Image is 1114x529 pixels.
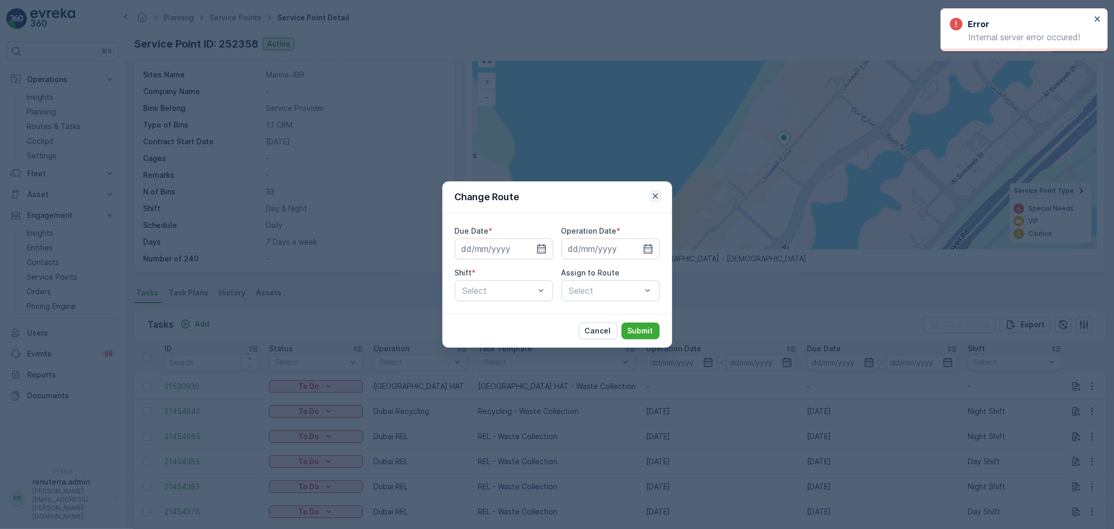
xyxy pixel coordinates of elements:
p: Cancel [585,326,611,336]
button: Submit [622,323,660,339]
input: dd/mm/yyyy [561,238,660,259]
p: Select [569,284,641,297]
p: Select [463,284,535,297]
h3: Error [968,18,989,30]
label: Assign to Route [561,268,620,277]
button: close [1094,15,1101,25]
label: Shift [455,268,472,277]
p: Internal server error occured! [950,32,1091,42]
label: Due Date [455,226,489,235]
p: Change Route [455,190,520,204]
input: dd/mm/yyyy [455,238,553,259]
p: Submit [628,326,653,336]
label: Operation Date [561,226,617,235]
button: Cancel [579,323,617,339]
